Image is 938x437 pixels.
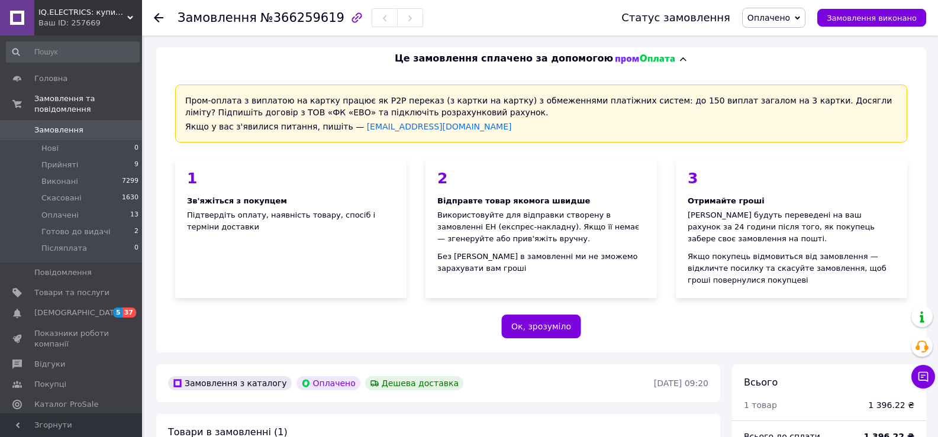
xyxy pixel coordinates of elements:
[41,226,111,237] span: Готово до видачі
[154,12,163,24] div: Повернутися назад
[437,171,645,186] div: 2
[187,196,287,205] span: Зв'яжіться з покупцем
[501,315,581,338] button: Ок, зрозуміло
[41,193,82,203] span: Скасовані
[134,160,138,170] span: 9
[122,176,138,187] span: 7299
[34,399,98,410] span: Каталог ProSale
[178,11,257,25] span: Замовлення
[747,13,790,22] span: Оплачено
[185,121,897,132] div: Якщо у вас з'явилися питання, пишіть —
[688,196,765,205] span: Отримайте гроші
[41,210,79,221] span: Оплачені
[621,12,730,24] div: Статус замовлення
[34,379,66,390] span: Покупці
[437,196,590,205] span: Відправте товар якомога швидше
[134,226,138,237] span: 2
[817,9,926,27] button: Замовлення виконано
[34,73,67,84] span: Головна
[6,41,140,63] input: Пошук
[34,125,83,135] span: Замовлення
[130,210,138,221] span: 13
[134,143,138,154] span: 0
[34,359,65,370] span: Відгуки
[260,11,344,25] span: №366259619
[134,243,138,254] span: 0
[654,378,708,388] time: [DATE] 09:20
[41,160,78,170] span: Прийняті
[123,307,136,318] span: 37
[41,176,78,187] span: Виконані
[367,122,512,131] a: [EMAIL_ADDRESS][DOMAIN_NAME]
[34,267,92,278] span: Повідомлення
[688,251,895,286] div: Якщо покупець відмовиться від замовлення — відкличте посилку та скасуйте замовлення, щоб гроші по...
[38,18,142,28] div: Ваш ID: 257669
[34,307,122,318] span: [DEMOGRAPHIC_DATA]
[744,400,777,410] span: 1 товар
[41,143,59,154] span: Нові
[911,365,935,389] button: Чат з покупцем
[34,93,142,115] span: Замовлення та повідомлення
[827,14,917,22] span: Замовлення виконано
[868,399,914,411] div: 1 396.22 ₴
[688,171,895,186] div: 3
[365,376,463,390] div: Дешева доставка
[34,328,109,349] span: Показники роботи компанії
[175,85,907,143] div: Пром-оплата з виплатою на картку працює як P2P переказ (з картки на картку) з обмеженнями платіжн...
[296,376,360,390] div: Оплачено
[437,209,645,245] div: Використовуйте для відправки створену в замовленні ЕН (експрес-накладну). Якщо її немає — згенеру...
[437,251,645,274] div: Без [PERSON_NAME] в замовленні ми не зможемо зарахувати вам гроші
[187,171,395,186] div: 1
[113,307,123,318] span: 5
[744,377,778,388] span: Всього
[168,376,292,390] div: Замовлення з каталогу
[175,159,407,298] div: Підтвердіть оплату, наявність товару, спосіб і терміни доставки
[41,243,87,254] span: Післяплата
[122,193,138,203] span: 1630
[395,52,613,66] span: Це замовлення сплачено за допомогою
[38,7,127,18] span: IQ.ELECTRICS: купити електрику оптом
[688,209,895,245] div: [PERSON_NAME] будуть переведені на ваш рахунок за 24 години після того, як покупець забере своє з...
[34,287,109,298] span: Товари та послуги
